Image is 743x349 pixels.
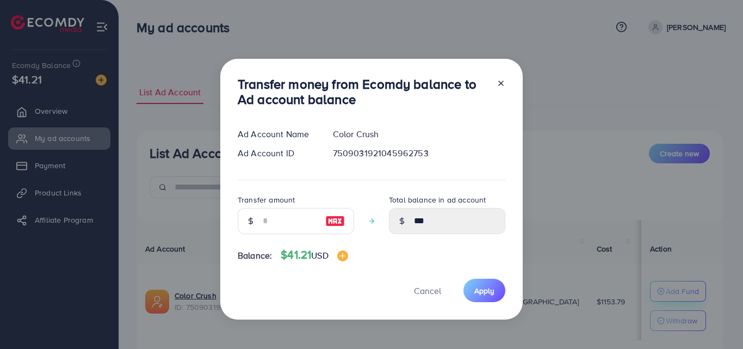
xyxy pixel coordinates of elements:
div: Ad Account Name [229,128,324,140]
img: image [337,250,348,261]
img: image [325,215,345,228]
label: Transfer amount [238,194,295,205]
div: Ad Account ID [229,147,324,160]
span: Balance: [238,249,272,262]
span: Cancel [414,285,441,297]
h4: $41.21 [281,248,348,262]
iframe: Chat [697,300,735,341]
div: 7509031921045962753 [324,147,514,160]
div: Color Crush [324,128,514,140]
label: Total balance in ad account [389,194,486,205]
span: Apply [474,285,494,296]
button: Cancel [400,279,455,302]
span: USD [311,249,328,261]
button: Apply [463,279,505,302]
h3: Transfer money from Ecomdy balance to Ad account balance [238,76,488,108]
